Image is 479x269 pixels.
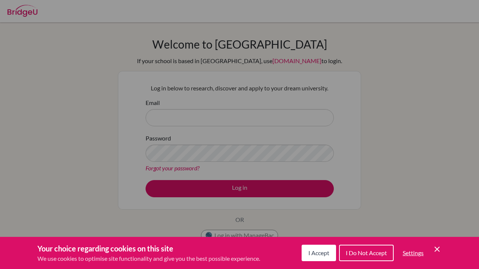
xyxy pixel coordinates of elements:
[403,249,424,256] span: Settings
[433,245,442,254] button: Save and close
[339,245,394,261] button: I Do Not Accept
[37,243,260,254] h3: Your choice regarding cookies on this site
[346,249,387,256] span: I Do Not Accept
[308,249,329,256] span: I Accept
[397,245,430,260] button: Settings
[302,245,336,261] button: I Accept
[37,254,260,263] p: We use cookies to optimise site functionality and give you the best possible experience.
